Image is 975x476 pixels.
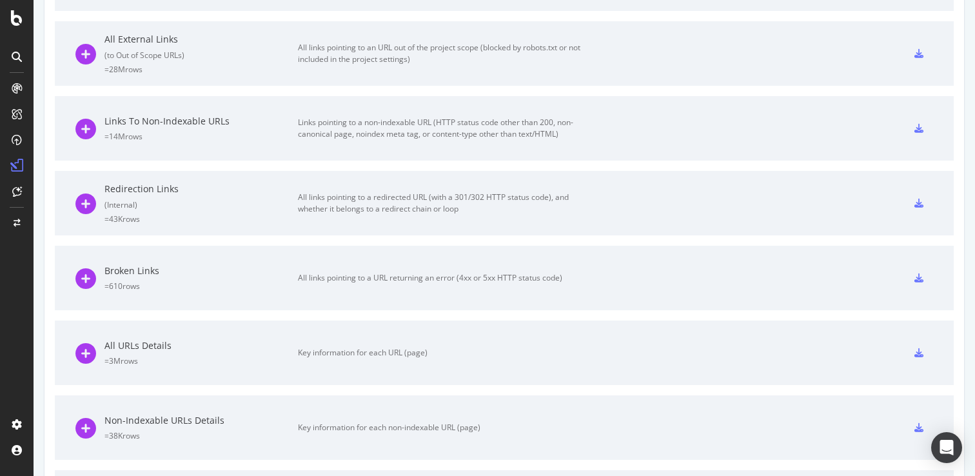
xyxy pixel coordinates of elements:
div: All URLs Details [104,339,298,352]
div: = 3M rows [104,355,298,366]
div: Links pointing to a non-indexable URL (HTTP status code other than 200, non-canonical page, noind... [298,117,588,140]
div: = 610 rows [104,281,298,292]
div: Redirection Links [104,183,298,195]
div: = 43K rows [104,213,298,224]
div: Key information for each non-indexable URL (page) [298,422,588,433]
div: csv-export [914,124,923,133]
div: Non-Indexable URLs Details [104,414,298,427]
div: csv-export [914,49,923,58]
div: All links pointing to an URL out of the project scope (blocked by robots.txt or not included in t... [298,42,588,65]
div: Links To Non-Indexable URLs [104,115,298,128]
div: csv-export [914,423,923,432]
div: All External Links [104,33,298,46]
div: Key information for each URL (page) [298,347,588,359]
div: All links pointing to a redirected URL (with a 301/302 HTTP status code), and whether it belongs ... [298,192,588,215]
div: csv-export [914,199,923,208]
div: = 14M rows [104,131,298,142]
div: csv-export [914,273,923,283]
div: csv-export [914,348,923,357]
div: Broken Links [104,264,298,277]
div: ( Internal ) [104,199,298,210]
div: ( to Out of Scope URLs ) [104,50,298,61]
div: All links pointing to a URL returning an error (4xx or 5xx HTTP status code) [298,272,588,284]
div: Open Intercom Messenger [931,432,962,463]
div: = 28M rows [104,64,298,75]
div: = 38K rows [104,430,298,441]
